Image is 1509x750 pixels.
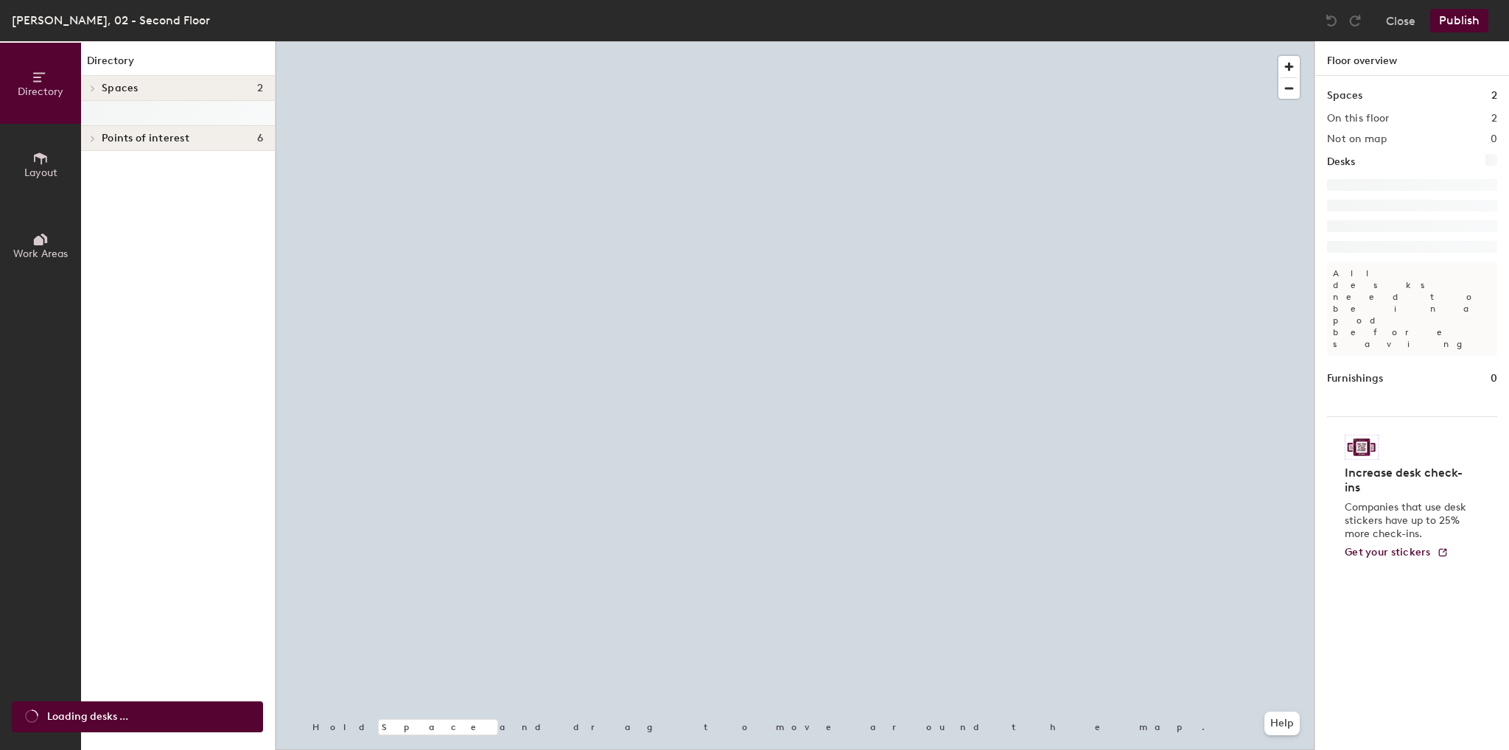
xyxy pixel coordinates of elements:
span: Points of interest [102,133,189,144]
a: Get your stickers [1345,547,1449,559]
button: Close [1386,9,1415,32]
img: Sticker logo [1345,435,1379,460]
h2: Not on map [1327,133,1387,145]
span: Work Areas [13,248,68,260]
p: All desks need to be in a pod before saving [1327,262,1497,356]
h4: Increase desk check-ins [1345,466,1471,495]
div: [PERSON_NAME], 02 - Second Floor [12,11,210,29]
h1: Desks [1327,154,1355,170]
button: Help [1264,712,1300,735]
img: Redo [1348,13,1362,28]
h1: 2 [1491,88,1497,104]
h2: On this floor [1327,113,1390,125]
h1: Directory [81,53,275,76]
h1: 0 [1491,371,1497,387]
span: Spaces [102,83,139,94]
button: Publish [1430,9,1488,32]
h2: 2 [1491,113,1497,125]
span: Loading desks ... [47,709,128,725]
span: Get your stickers [1345,546,1431,558]
img: Undo [1324,13,1339,28]
h1: Floor overview [1315,41,1509,76]
span: 2 [257,83,263,94]
span: Layout [24,167,57,179]
p: Companies that use desk stickers have up to 25% more check-ins. [1345,501,1471,541]
span: Directory [18,85,63,98]
h1: Furnishings [1327,371,1383,387]
h1: Spaces [1327,88,1362,104]
h2: 0 [1491,133,1497,145]
span: 6 [257,133,263,144]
